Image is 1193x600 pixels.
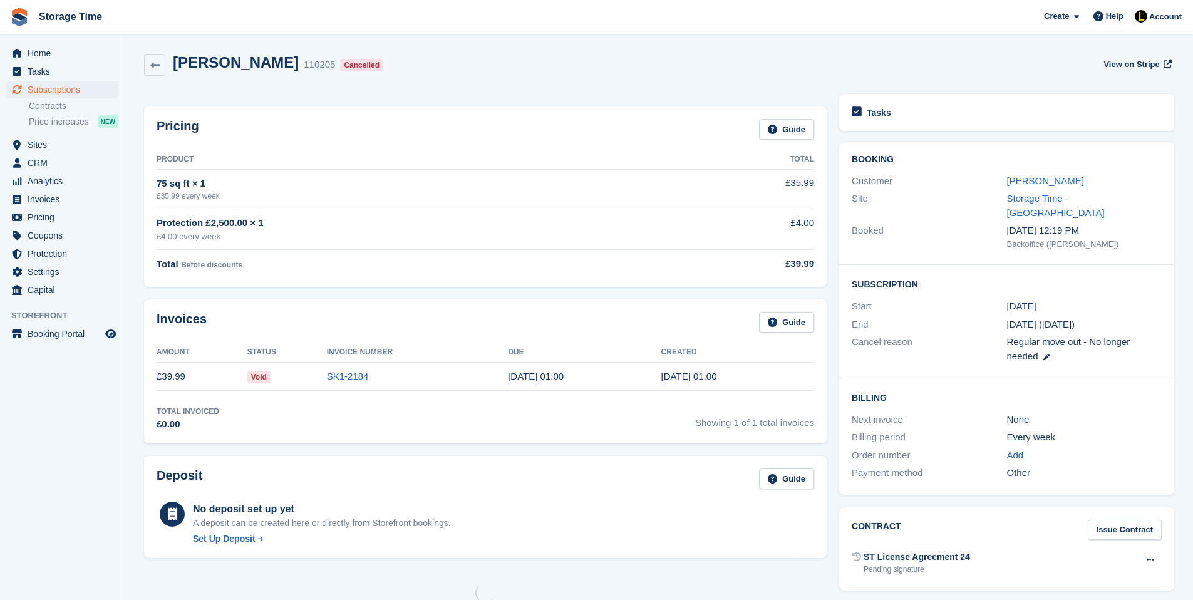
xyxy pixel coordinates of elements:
[852,318,1006,332] div: End
[852,277,1162,290] h2: Subscription
[6,281,118,299] a: menu
[674,169,814,209] td: £35.99
[28,136,103,153] span: Sites
[327,343,508,363] th: Invoice Number
[157,468,202,489] h2: Deposit
[1044,10,1069,23] span: Create
[1007,238,1162,251] div: Backoffice ([PERSON_NAME])
[695,406,814,432] span: Showing 1 of 1 total invoices
[1088,520,1162,541] a: Issue Contract
[852,413,1006,427] div: Next invoice
[28,227,103,244] span: Coupons
[759,119,814,140] a: Guide
[852,430,1006,445] div: Billing period
[852,466,1006,480] div: Payment method
[193,532,451,546] a: Set Up Deposit
[1098,54,1174,75] a: View on Stripe
[6,81,118,98] a: menu
[28,44,103,62] span: Home
[759,312,814,333] a: Guide
[867,107,891,118] h2: Tasks
[29,100,118,112] a: Contracts
[157,343,247,363] th: Amount
[6,136,118,153] a: menu
[193,532,256,546] div: Set Up Deposit
[759,468,814,489] a: Guide
[28,263,103,281] span: Settings
[1007,299,1036,314] time: 2025-09-28 00:00:00 UTC
[6,63,118,80] a: menu
[852,224,1006,250] div: Booked
[6,325,118,343] a: menu
[34,6,107,27] a: Storage Time
[852,391,1162,403] h2: Billing
[1007,193,1105,218] a: Storage Time - [GEOGRAPHIC_DATA]
[864,564,970,575] div: Pending signature
[1007,336,1130,361] span: Regular move out - No longer needed
[157,216,674,230] div: Protection £2,500.00 × 1
[157,406,219,417] div: Total Invoiced
[157,190,674,202] div: £35.99 every week
[193,517,451,530] p: A deposit can be created here or directly from Storefront bookings.
[11,309,125,322] span: Storefront
[28,245,103,262] span: Protection
[6,154,118,172] a: menu
[28,281,103,299] span: Capital
[661,343,814,363] th: Created
[157,230,674,243] div: £4.00 every week
[1106,10,1123,23] span: Help
[103,326,118,341] a: Preview store
[181,261,242,269] span: Before discounts
[247,343,327,363] th: Status
[6,172,118,190] a: menu
[157,363,247,391] td: £39.99
[661,371,717,381] time: 2025-09-28 00:00:10 UTC
[28,81,103,98] span: Subscriptions
[1007,175,1084,186] a: [PERSON_NAME]
[98,115,118,128] div: NEW
[1007,466,1162,480] div: Other
[674,209,814,250] td: £4.00
[193,502,451,517] div: No deposit set up yet
[28,154,103,172] span: CRM
[1103,58,1159,71] span: View on Stripe
[852,448,1006,463] div: Order number
[508,371,564,381] time: 2025-09-29 00:00:00 UTC
[327,371,369,381] a: SK1-2184
[157,417,219,432] div: £0.00
[1007,448,1024,463] a: Add
[29,115,118,128] a: Price increases NEW
[1007,413,1162,427] div: None
[674,150,814,170] th: Total
[1007,224,1162,238] div: [DATE] 12:19 PM
[1007,430,1162,445] div: Every week
[247,371,271,383] span: Void
[6,263,118,281] a: menu
[864,551,970,564] div: ST License Agreement 24
[340,59,383,71] div: Cancelled
[852,174,1006,189] div: Customer
[852,335,1006,363] div: Cancel reason
[157,177,674,191] div: 75 sq ft × 1
[6,227,118,244] a: menu
[157,312,207,333] h2: Invoices
[852,520,901,541] h2: Contract
[852,192,1006,220] div: Site
[157,259,178,269] span: Total
[6,245,118,262] a: menu
[28,63,103,80] span: Tasks
[6,209,118,226] a: menu
[304,58,335,72] div: 110205
[28,325,103,343] span: Booking Portal
[852,299,1006,314] div: Start
[6,190,118,208] a: menu
[28,172,103,190] span: Analytics
[28,190,103,208] span: Invoices
[1149,11,1182,23] span: Account
[6,44,118,62] a: menu
[674,257,814,271] div: £39.99
[29,116,89,128] span: Price increases
[508,343,661,363] th: Due
[157,119,199,140] h2: Pricing
[10,8,29,26] img: stora-icon-8386f47178a22dfd0bd8f6a31ec36ba5ce8667c1dd55bd0f319d3a0aa187defe.svg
